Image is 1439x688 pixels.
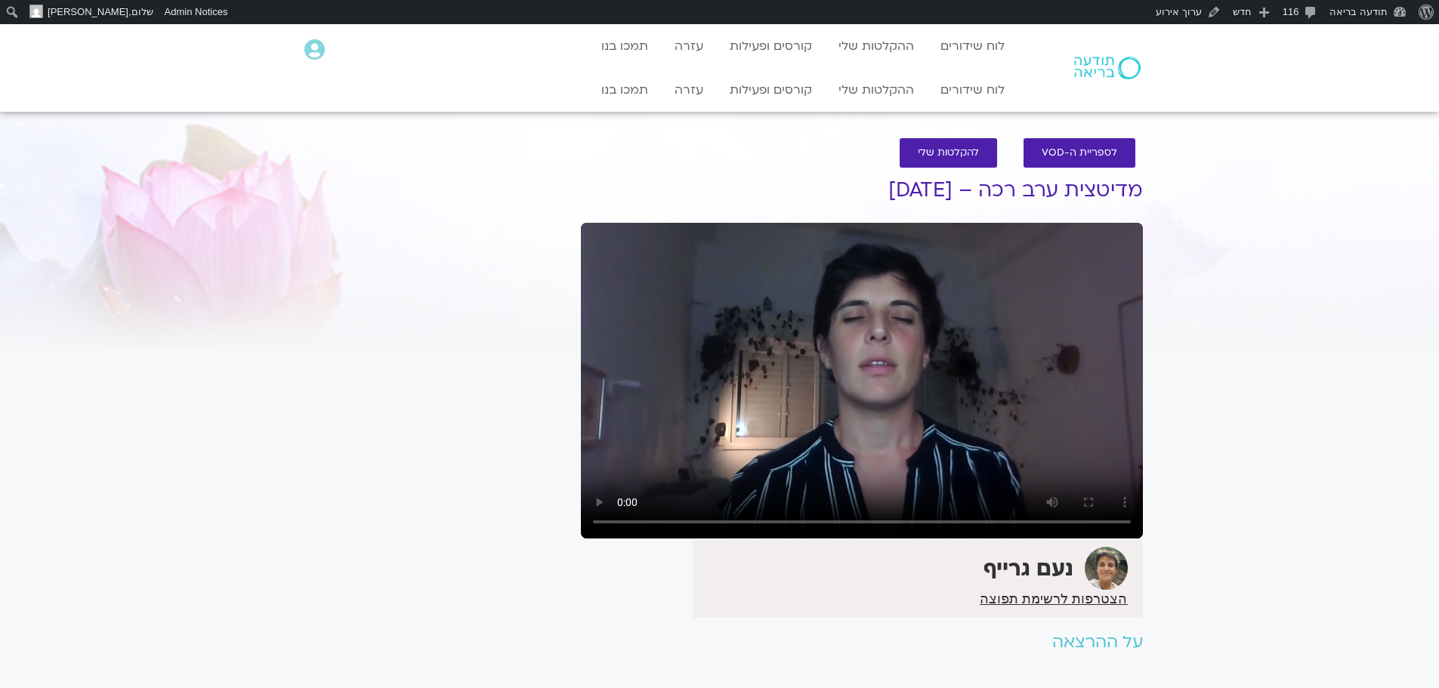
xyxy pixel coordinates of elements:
a: קורסים ופעילות [722,76,820,104]
img: תודעה בריאה [1074,57,1141,79]
a: עזרה [667,76,711,104]
h2: על ההרצאה [581,633,1143,652]
a: לספריית ה-VOD [1024,138,1135,168]
strong: נעם גרייף [984,554,1073,583]
a: עזרה [667,32,711,60]
span: להקלטות שלי [918,147,979,159]
a: לוח שידורים [933,32,1012,60]
a: לוח שידורים [933,76,1012,104]
h1: מדיטצית ערב רכה – [DATE] [581,179,1143,202]
span: לספריית ה-VOD [1042,147,1117,159]
a: תמכו בנו [594,32,656,60]
a: הצטרפות לרשימת תפוצה [980,592,1127,606]
a: תמכו בנו [594,76,656,104]
a: קורסים ופעילות [722,32,820,60]
img: נעם גרייף [1085,547,1128,590]
a: להקלטות שלי [900,138,997,168]
a: ההקלטות שלי [831,76,922,104]
a: ההקלטות שלי [831,32,922,60]
span: [PERSON_NAME] [48,6,128,17]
